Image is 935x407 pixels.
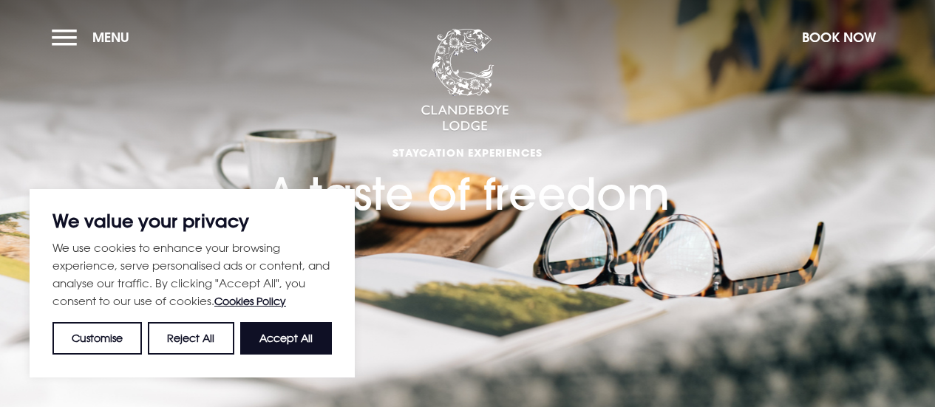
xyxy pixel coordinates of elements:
[52,322,142,355] button: Customise
[52,212,332,230] p: We value your privacy
[92,29,129,46] span: Menu
[266,94,670,219] h1: A taste of freedom
[148,322,234,355] button: Reject All
[214,295,286,307] a: Cookies Policy
[52,21,137,53] button: Menu
[52,239,332,310] p: We use cookies to enhance your browsing experience, serve personalised ads or content, and analys...
[421,29,509,132] img: Clandeboye Lodge
[795,21,883,53] button: Book Now
[266,146,670,160] span: Staycation Experiences
[240,322,332,355] button: Accept All
[30,189,355,377] div: We value your privacy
